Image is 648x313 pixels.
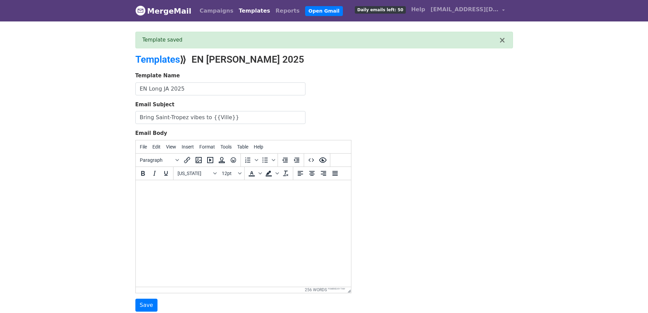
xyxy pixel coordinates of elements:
[140,157,173,163] span: Paragraph
[291,154,302,166] button: Increase indent
[219,168,243,179] button: Font sizes
[143,36,499,44] div: Template saved
[199,144,215,150] span: Format
[152,144,161,150] span: Edit
[345,287,351,293] div: Resize
[135,4,192,18] a: MergeMail
[236,4,273,18] a: Templates
[136,180,351,287] iframe: Rich Text Area. Press ALT-0 for help.
[329,168,341,179] button: Justify
[149,168,160,179] button: Italic
[182,144,194,150] span: Insert
[137,168,149,179] button: Bold
[178,171,211,176] span: [US_STATE]
[306,168,318,179] button: Align center
[305,287,327,292] button: 256 words
[137,154,181,166] button: Blocks
[305,154,317,166] button: Source code
[181,154,193,166] button: Insert/edit link
[237,144,248,150] span: Table
[204,154,216,166] button: Insert/edit media
[317,154,329,166] button: Preview
[431,5,499,14] span: [EMAIL_ADDRESS][DOMAIN_NAME]
[499,36,505,44] button: ×
[216,154,228,166] button: Insert template
[246,168,263,179] div: Text color
[352,3,408,16] a: Daily emails left: 50
[279,154,291,166] button: Decrease indent
[193,154,204,166] button: Insert/edit image
[135,299,157,312] input: Save
[428,3,508,19] a: [EMAIL_ADDRESS][DOMAIN_NAME]
[263,168,280,179] div: Background color
[135,129,167,137] label: Email Body
[242,154,259,166] div: Numbered list
[135,54,384,65] h2: ⟫ EN [PERSON_NAME] 2025
[220,144,232,150] span: Tools
[295,168,306,179] button: Align left
[409,3,428,16] a: Help
[228,154,239,166] button: Emoticons
[166,144,176,150] span: View
[305,6,343,16] a: Open Gmail
[175,168,219,179] button: Fonts
[222,171,237,176] span: 12pt
[135,72,180,80] label: Template Name
[259,154,276,166] div: Bullet list
[135,101,175,109] label: Email Subject
[254,144,263,150] span: Help
[135,5,146,16] img: MergeMail logo
[160,168,172,179] button: Underline
[135,54,180,65] a: Templates
[328,287,345,290] a: Powered by Tiny
[318,168,329,179] button: Align right
[273,4,302,18] a: Reports
[140,144,147,150] span: File
[280,168,292,179] button: Clear formatting
[355,6,405,14] span: Daily emails left: 50
[197,4,236,18] a: Campaigns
